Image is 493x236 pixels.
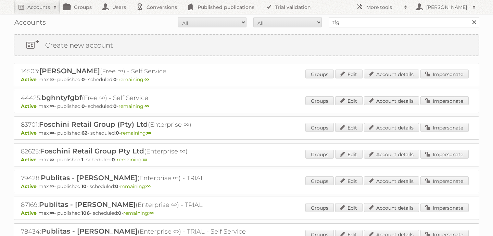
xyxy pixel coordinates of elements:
[112,157,115,163] strong: 0
[21,67,261,76] h2: 14503: (Free ∞) - Self Service
[21,227,261,236] h2: 78434: (Enterprise ∞) - TRIAL - Self Service
[144,103,149,109] strong: ∞
[335,123,363,132] a: Edit
[305,176,334,185] a: Groups
[116,130,119,136] strong: 0
[50,210,54,216] strong: ∞
[366,4,401,11] h2: More tools
[81,210,90,216] strong: 106
[21,183,38,189] span: Active
[21,200,261,209] h2: 87169: (Enterprise ∞) - TRIAL
[115,183,118,189] strong: 0
[420,123,469,132] a: Impersonate
[305,123,334,132] a: Groups
[364,150,419,159] a: Account details
[21,120,261,129] h2: 83701: (Enterprise ∞)
[420,176,469,185] a: Impersonate
[120,183,151,189] span: remaining:
[146,183,151,189] strong: ∞
[41,174,137,182] span: Publitas - [PERSON_NAME]
[305,203,334,212] a: Groups
[21,76,38,83] span: Active
[50,157,54,163] strong: ∞
[81,103,85,109] strong: 0
[50,76,54,83] strong: ∞
[335,150,363,159] a: Edit
[39,120,148,128] span: Foschini Retail Group (Pty) Ltd
[21,130,38,136] span: Active
[113,103,117,109] strong: 0
[50,183,54,189] strong: ∞
[149,210,154,216] strong: ∞
[81,130,87,136] strong: 62
[335,176,363,185] a: Edit
[364,70,419,78] a: Account details
[50,130,54,136] strong: ∞
[21,103,472,109] p: max: - published: - scheduled: -
[14,35,479,55] a: Create new account
[41,94,82,102] span: bghntyfgbf
[420,70,469,78] a: Impersonate
[21,210,472,216] p: max: - published: - scheduled: -
[144,76,149,83] strong: ∞
[21,147,261,156] h2: 82625: (Enterprise ∞)
[27,4,50,11] h2: Accounts
[117,157,147,163] span: remaining:
[50,103,54,109] strong: ∞
[305,70,334,78] a: Groups
[21,76,472,83] p: max: - published: - scheduled: -
[364,176,419,185] a: Account details
[21,210,38,216] span: Active
[21,103,38,109] span: Active
[21,157,472,163] p: max: - published: - scheduled: -
[39,200,136,209] span: Publitas - [PERSON_NAME]
[81,76,85,83] strong: 0
[123,210,154,216] span: remaining:
[305,96,334,105] a: Groups
[420,150,469,159] a: Impersonate
[118,76,149,83] span: remaining:
[147,130,151,136] strong: ∞
[420,96,469,105] a: Impersonate
[118,103,149,109] span: remaining:
[41,227,138,235] span: Publitas - [PERSON_NAME]
[21,183,472,189] p: max: - published: - scheduled: -
[21,174,261,183] h2: 79428: (Enterprise ∞) - TRIAL
[81,183,87,189] strong: 10
[364,203,419,212] a: Account details
[21,94,261,102] h2: 44425: (Free ∞) - Self Service
[39,67,100,75] span: [PERSON_NAME]
[121,130,151,136] span: remaining:
[335,203,363,212] a: Edit
[118,210,122,216] strong: 0
[420,203,469,212] a: Impersonate
[113,76,117,83] strong: 0
[305,150,334,159] a: Groups
[364,96,419,105] a: Account details
[143,157,147,163] strong: ∞
[425,4,469,11] h2: [PERSON_NAME]
[335,70,363,78] a: Edit
[335,96,363,105] a: Edit
[364,123,419,132] a: Account details
[81,157,83,163] strong: 1
[40,147,144,155] span: Foschini Retail Group Pty Ltd
[21,130,472,136] p: max: - published: - scheduled: -
[21,157,38,163] span: Active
